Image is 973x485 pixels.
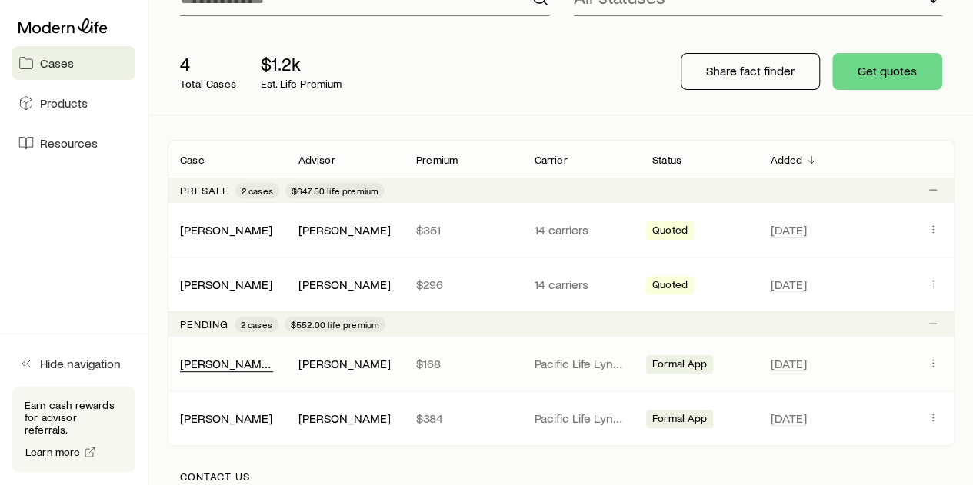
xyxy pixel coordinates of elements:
span: Learn more [25,447,81,457]
p: Presale [180,184,229,197]
span: Formal App [652,357,708,374]
span: Quoted [652,278,688,294]
p: Premium [416,154,458,166]
p: Est. Life Premium [261,78,342,90]
a: Cases [12,46,135,80]
div: [PERSON_NAME] [298,222,390,238]
p: $296 [416,277,509,292]
span: Resources [40,135,98,151]
span: [DATE] [770,356,806,371]
span: Cases [40,55,74,71]
span: Hide navigation [40,356,121,371]
p: Total Cases [180,78,236,90]
span: 2 cases [242,184,273,197]
a: [PERSON_NAME] [180,410,272,425]
p: Share fact finder [706,63,795,78]
p: $351 [416,222,509,238]
p: Case [180,154,205,166]
p: $1.2k [261,53,342,75]
div: [PERSON_NAME] [180,222,272,238]
span: [DATE] [770,277,806,292]
a: Resources [12,126,135,160]
span: [DATE] [770,222,806,238]
a: [PERSON_NAME] [180,222,272,237]
div: [PERSON_NAME], [PERSON_NAME] [180,356,273,372]
span: Quoted [652,224,688,240]
p: Advisor [298,154,335,166]
p: Pending [180,318,228,331]
p: Pacific Life Lynchburg [534,410,627,426]
span: [DATE] [770,410,806,426]
p: 14 carriers [534,277,627,292]
div: [PERSON_NAME] [180,277,272,293]
span: Formal App [652,412,708,428]
a: [PERSON_NAME] [180,277,272,291]
div: [PERSON_NAME] [298,277,390,293]
div: [PERSON_NAME] [180,410,272,427]
span: Products [40,95,88,111]
p: Contact us [180,470,942,483]
div: Earn cash rewards for advisor referrals.Learn more [12,387,135,473]
span: 2 cases [241,318,272,331]
div: [PERSON_NAME] [298,410,390,427]
button: Get quotes [832,53,942,90]
p: Earn cash rewards for advisor referrals. [25,399,123,436]
p: 14 carriers [534,222,627,238]
p: $168 [416,356,509,371]
span: $552.00 life premium [291,318,379,331]
p: Added [770,154,802,166]
div: [PERSON_NAME] [298,356,390,372]
a: [PERSON_NAME], [PERSON_NAME] [180,356,368,370]
button: Hide navigation [12,347,135,380]
p: Pacific Life Lynchburg [534,356,627,371]
p: Carrier [534,154,567,166]
div: Client cases [168,140,955,446]
p: $384 [416,410,509,426]
span: $647.50 life premium [292,184,378,197]
a: Products [12,86,135,120]
button: Share fact finder [681,53,820,90]
p: Status [652,154,681,166]
p: 4 [180,53,236,75]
